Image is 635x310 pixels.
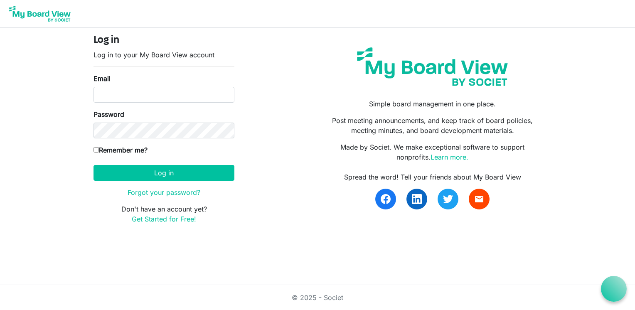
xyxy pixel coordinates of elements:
a: Get Started for Free! [132,215,196,223]
img: facebook.svg [381,194,391,204]
label: Email [94,74,111,84]
button: Log in [94,165,234,181]
a: email [469,189,490,209]
a: Forgot your password? [128,188,200,197]
p: Made by Societ. We make exceptional software to support nonprofits. [324,142,541,162]
p: Simple board management in one place. [324,99,541,109]
img: twitter.svg [443,194,453,204]
label: Password [94,109,124,119]
img: linkedin.svg [412,194,422,204]
div: Spread the word! Tell your friends about My Board View [324,172,541,182]
span: email [474,194,484,204]
a: © 2025 - Societ [292,293,343,302]
h4: Log in [94,34,234,47]
p: Log in to your My Board View account [94,50,234,60]
a: Learn more. [431,153,468,161]
img: My Board View Logo [7,3,73,24]
img: my-board-view-societ.svg [351,41,514,92]
p: Post meeting announcements, and keep track of board policies, meeting minutes, and board developm... [324,116,541,135]
label: Remember me? [94,145,148,155]
input: Remember me? [94,147,99,153]
p: Don't have an account yet? [94,204,234,224]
